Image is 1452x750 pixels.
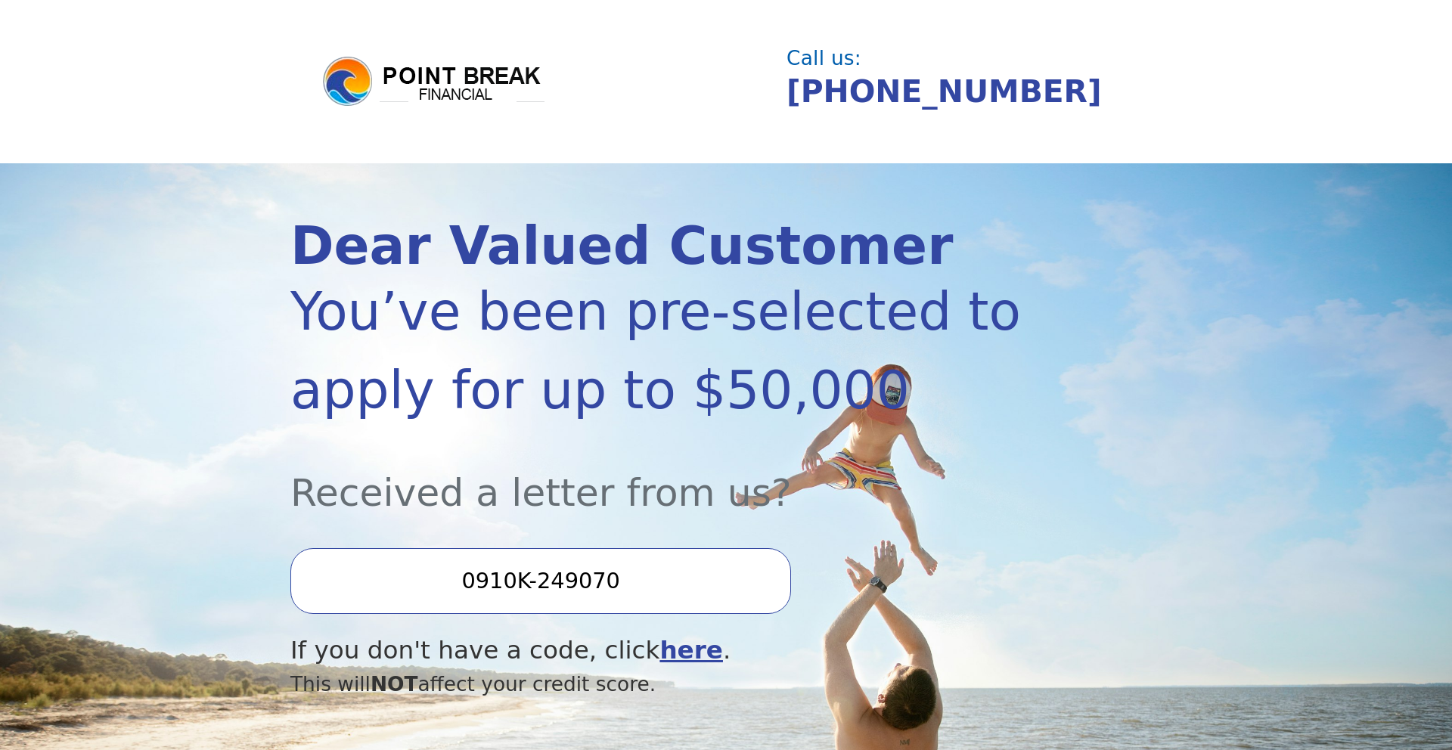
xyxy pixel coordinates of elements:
[290,669,1031,699] div: This will affect your credit score.
[290,548,791,613] input: Enter your Offer Code:
[659,636,723,665] a: here
[290,632,1031,669] div: If you don't have a code, click .
[290,272,1031,429] div: You’ve been pre-selected to apply for up to $50,000
[371,672,418,696] span: NOT
[786,48,1149,68] div: Call us:
[321,54,548,109] img: logo.png
[290,429,1031,521] div: Received a letter from us?
[290,220,1031,272] div: Dear Valued Customer
[786,73,1102,110] a: [PHONE_NUMBER]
